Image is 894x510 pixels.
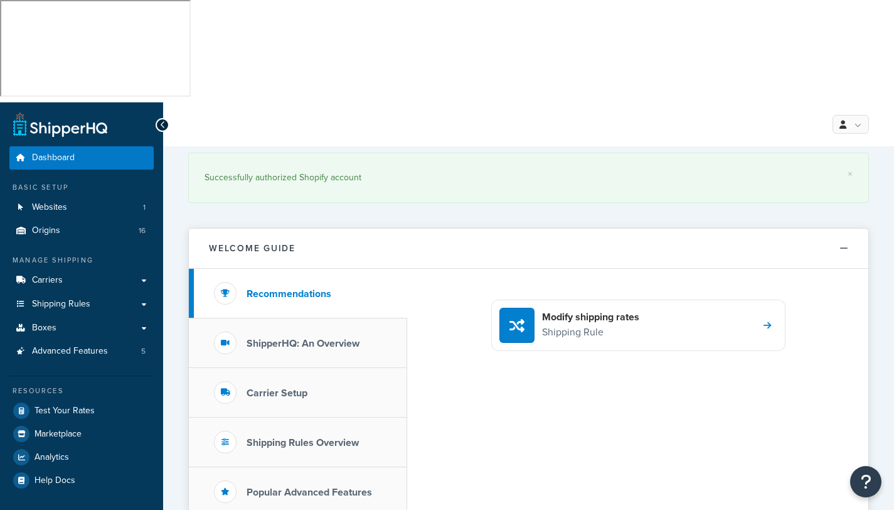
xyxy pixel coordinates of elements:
[9,269,154,292] a: Carriers
[9,255,154,266] div: Manage Shipping
[9,196,154,219] a: Websites1
[32,153,75,163] span: Dashboard
[32,275,63,286] span: Carriers
[9,446,154,469] a: Analytics
[9,196,154,219] li: Websites
[141,346,146,357] span: 5
[247,288,331,300] h3: Recommendations
[35,452,69,463] span: Analytics
[247,338,359,349] h3: ShipperHQ: An Overview
[247,437,359,448] h3: Shipping Rules Overview
[35,429,82,440] span: Marketplace
[32,225,60,236] span: Origins
[35,406,95,416] span: Test Your Rates
[9,340,154,363] li: Advanced Features
[9,219,154,242] li: Origins
[9,423,154,445] a: Marketplace
[848,169,853,179] a: ×
[35,475,75,486] span: Help Docs
[9,293,154,316] a: Shipping Rules
[9,146,154,170] a: Dashboard
[247,487,372,498] h3: Popular Advanced Features
[9,182,154,193] div: Basic Setup
[32,323,56,334] span: Boxes
[247,388,307,399] h3: Carrier Setup
[9,219,154,242] a: Origins16
[9,399,154,422] a: Test Your Rates
[139,225,146,236] span: 16
[9,340,154,363] a: Advanced Features5
[205,169,853,187] div: Successfully authorized Shopify account
[542,324,639,340] p: Shipping Rule
[542,310,639,324] h4: Modify shipping rates
[9,469,154,492] a: Help Docs
[32,202,67,213] span: Websites
[32,346,108,357] span: Advanced Features
[850,466,881,497] button: Open Resource Center
[9,317,154,340] a: Boxes
[209,244,295,253] h2: Welcome Guide
[9,386,154,396] div: Resources
[32,299,90,310] span: Shipping Rules
[143,202,146,213] span: 1
[189,229,868,269] button: Welcome Guide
